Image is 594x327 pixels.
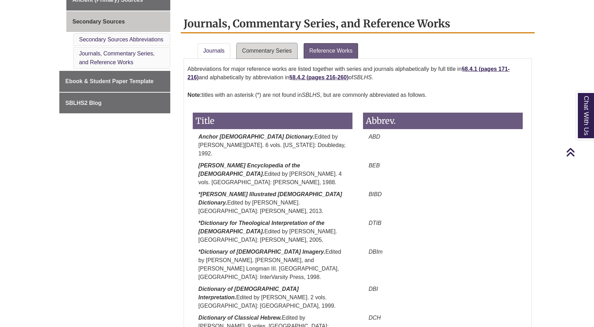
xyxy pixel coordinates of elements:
[79,51,154,66] a: Journals, Commentary Series, and Reference Works
[193,248,352,281] p: Edited by [PERSON_NAME], [PERSON_NAME], and [PERSON_NAME] Longman III. [GEOGRAPHIC_DATA], [GEOGRA...
[369,162,380,168] em: BEB
[187,62,528,85] p: Abbreviations for major reference works are listed together with series and journals alphabetical...
[302,92,320,98] em: SBLHS
[65,100,101,106] span: SBLHS2 Blog
[187,66,510,80] a: §8.4.1 (pages 171-216)
[193,219,352,244] p: Edited by [PERSON_NAME]. [GEOGRAPHIC_DATA]: [PERSON_NAME], 2005.
[289,74,349,80] a: §8.4.2 (pages 216-260)
[198,43,230,59] a: Journals
[59,71,170,92] a: Ebook & Student Paper Template
[237,43,297,59] a: Commentary Series
[193,161,352,187] p: Edited by [PERSON_NAME]. 4 vols. [GEOGRAPHIC_DATA]: [PERSON_NAME], 1988.
[198,162,300,177] em: [PERSON_NAME] Encyclopedia of the [DEMOGRAPHIC_DATA].
[66,11,170,32] a: Secondary Sources
[369,249,383,255] em: DBIm
[198,286,299,300] em: Dictionary of [DEMOGRAPHIC_DATA] Interpretation.
[353,74,371,80] em: SBLHS
[369,134,380,140] em: ABD
[198,134,314,140] em: Anchor [DEMOGRAPHIC_DATA] Dictionary.
[181,15,535,33] h2: Journals, Commentary Series, and Reference Works
[193,113,352,129] h3: Title
[193,133,352,158] p: Edited by [PERSON_NAME][DATE]. 6 vols. [US_STATE]: Doubleday, 1992.
[369,286,378,292] em: DBI
[59,93,170,114] a: SBLHS2 Blog
[369,220,381,226] em: DTIB
[369,191,382,197] em: BIBD
[187,92,202,98] strong: Note:
[187,88,528,102] p: titles with an asterisk (*) are not found in , but are commonly abbreviated as follows.
[198,249,325,255] em: *Dictionary of [DEMOGRAPHIC_DATA] Imagery.
[193,285,352,310] p: Edited by [PERSON_NAME]. 2 vols. [GEOGRAPHIC_DATA]: [GEOGRAPHIC_DATA], 1999.
[198,191,342,206] em: *[PERSON_NAME] Illustrated [DEMOGRAPHIC_DATA] Dictionary.
[198,315,282,321] em: Dictionary of Classical Hebrew.
[566,147,592,157] a: Back to Top
[363,113,523,129] h3: Abbrev.
[304,43,358,59] a: Reference Works
[79,36,163,42] a: Secondary Sources Abbreviations
[65,78,153,84] span: Ebook & Student Paper Template
[198,220,324,234] em: *Dictionary for Theological Interpretation of the [DEMOGRAPHIC_DATA].
[193,190,352,215] p: Edited by [PERSON_NAME]. [GEOGRAPHIC_DATA]: [PERSON_NAME], 2013.
[369,315,381,321] em: DCH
